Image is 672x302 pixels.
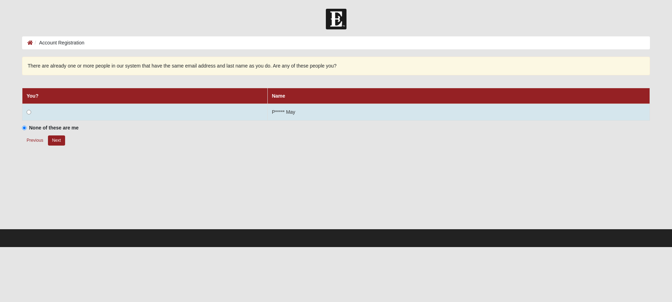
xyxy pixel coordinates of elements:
li: Account Registration [33,39,84,47]
div: There are already one or more people in our system that have the same email address and last name... [22,57,650,75]
strong: None of these are me [29,125,79,131]
img: Church of Eleven22 Logo [326,9,346,29]
button: Previous [22,135,48,146]
th: You? [22,88,268,104]
th: Name [267,88,650,104]
input: None of these are me [22,126,27,130]
button: Next [48,135,65,146]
